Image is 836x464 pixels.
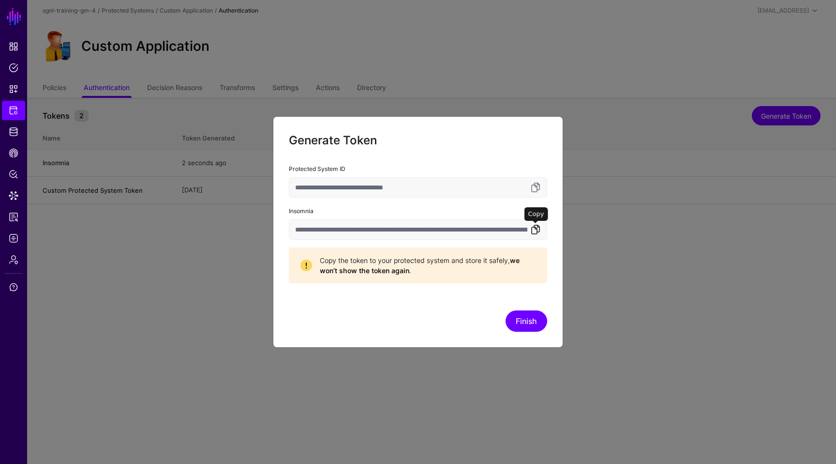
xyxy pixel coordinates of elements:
[289,207,313,216] label: Insomnia
[289,165,345,173] label: Protected System ID
[524,207,548,221] div: Copy
[320,255,536,276] span: Copy the token to your protected system and store it safely, .
[289,132,547,149] h2: Generate Token
[320,256,520,275] strong: we won’t show the token again
[506,310,547,332] button: Finish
